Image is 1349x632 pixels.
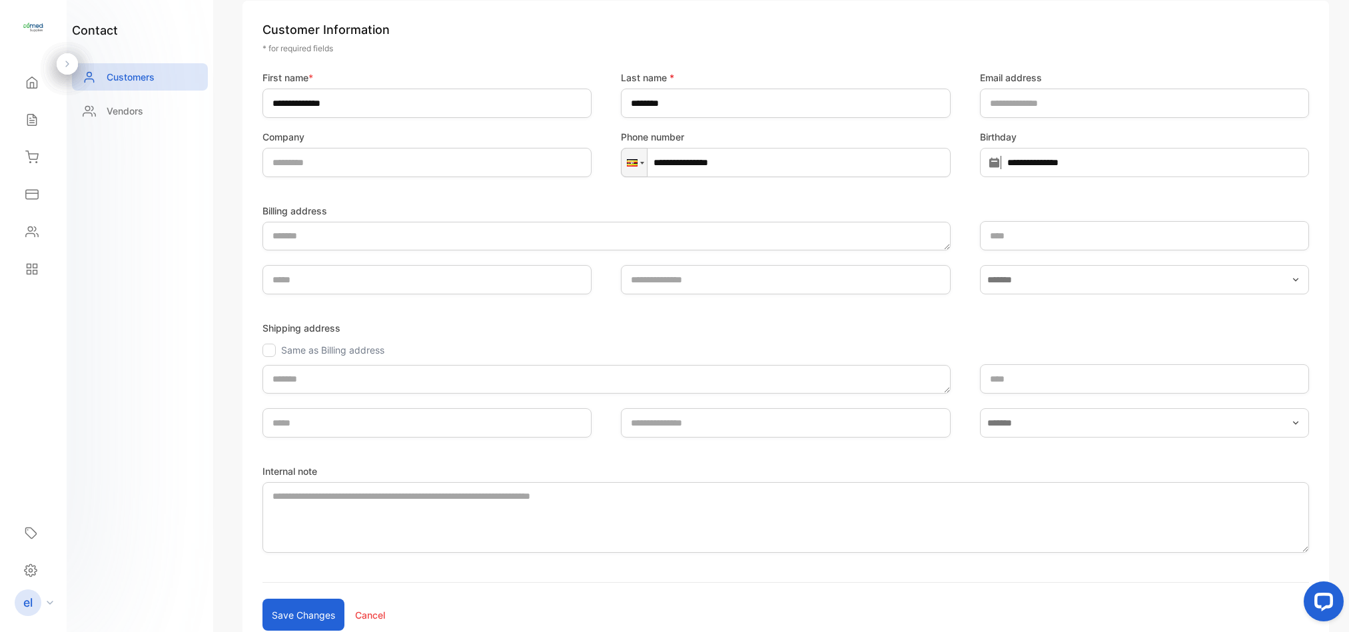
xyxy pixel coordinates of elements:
p: * for required fields [262,43,1309,55]
button: Save changes [262,599,344,631]
iframe: LiveChat chat widget [1293,576,1349,632]
label: Email address [980,71,1309,85]
label: Phone number [621,130,950,144]
label: Internal note [262,464,1309,478]
p: Cancel [355,608,385,622]
label: Billing address [262,204,951,218]
p: el [23,594,33,611]
p: Vendors [107,104,143,118]
label: Last name [621,71,950,85]
div: Uganda: + 256 [622,149,647,176]
label: Company [262,130,592,144]
label: First name [262,71,592,85]
h1: contact [72,21,118,39]
a: Vendors [72,97,208,125]
p: Customers [107,70,155,84]
label: Birthday [980,130,1309,144]
img: logo [23,17,43,37]
p: Customer Information [262,21,1309,39]
label: Same as Billing address [281,344,384,356]
p: Shipping address [262,321,1309,335]
a: Customers [72,63,208,91]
